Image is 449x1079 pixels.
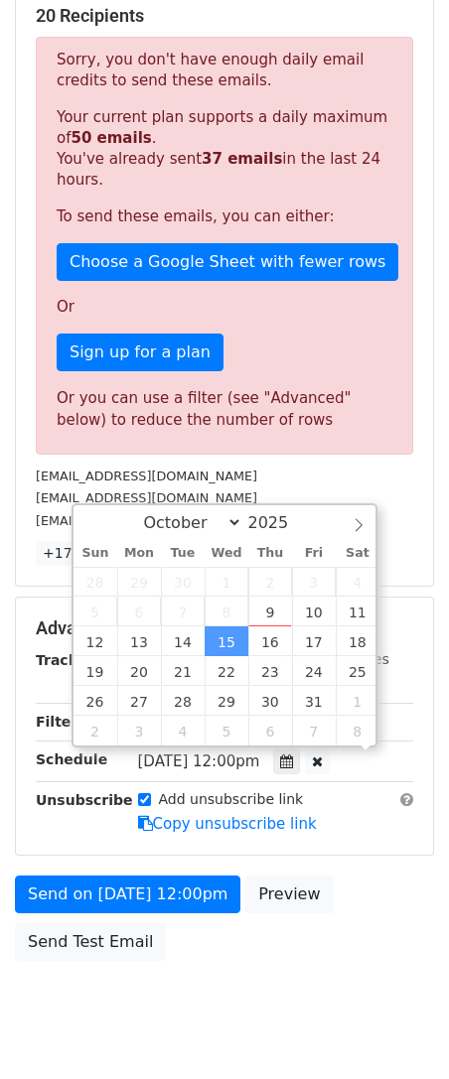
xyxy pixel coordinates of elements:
span: October 17, 2025 [292,626,336,656]
p: To send these emails, you can either: [57,206,392,227]
span: October 21, 2025 [161,656,205,686]
span: October 13, 2025 [117,626,161,656]
a: Preview [245,876,333,913]
span: November 1, 2025 [336,686,379,716]
span: October 9, 2025 [248,597,292,626]
a: Send Test Email [15,923,166,961]
span: November 8, 2025 [336,716,379,745]
strong: Unsubscribe [36,792,133,808]
span: October 30, 2025 [248,686,292,716]
span: October 8, 2025 [205,597,248,626]
span: October 2, 2025 [248,567,292,597]
a: Send on [DATE] 12:00pm [15,876,240,913]
span: [DATE] 12:00pm [138,752,260,770]
span: October 14, 2025 [161,626,205,656]
span: Sun [74,547,117,560]
strong: 50 emails [71,129,151,147]
small: [EMAIL_ADDRESS][DOMAIN_NAME] [36,490,257,505]
input: Year [242,513,314,532]
div: Or you can use a filter (see "Advanced" below) to reduce the number of rows [57,387,392,432]
span: October 26, 2025 [74,686,117,716]
span: November 7, 2025 [292,716,336,745]
strong: Filters [36,714,86,730]
p: Or [57,297,392,318]
span: October 19, 2025 [74,656,117,686]
strong: 37 emails [202,150,282,168]
span: October 3, 2025 [292,567,336,597]
h5: Advanced [36,617,413,639]
span: October 29, 2025 [205,686,248,716]
span: Fri [292,547,336,560]
span: October 31, 2025 [292,686,336,716]
span: October 4, 2025 [336,567,379,597]
a: +17 more [36,541,119,566]
span: October 11, 2025 [336,597,379,626]
a: Choose a Google Sheet with fewer rows [57,243,398,281]
span: October 6, 2025 [117,597,161,626]
span: November 5, 2025 [205,716,248,745]
span: Thu [248,547,292,560]
p: Your current plan supports a daily maximum of . You've already sent in the last 24 hours. [57,107,392,191]
label: UTM Codes [311,649,388,670]
span: October 23, 2025 [248,656,292,686]
span: October 24, 2025 [292,656,336,686]
span: October 10, 2025 [292,597,336,626]
label: Add unsubscribe link [159,789,304,810]
span: Sat [336,547,379,560]
span: November 2, 2025 [74,716,117,745]
small: [EMAIL_ADDRESS][DOMAIN_NAME] [36,513,257,528]
span: November 4, 2025 [161,716,205,745]
p: Sorry, you don't have enough daily email credits to send these emails. [57,50,392,91]
strong: Tracking [36,652,102,668]
span: October 22, 2025 [205,656,248,686]
span: November 3, 2025 [117,716,161,745]
span: October 25, 2025 [336,656,379,686]
span: November 6, 2025 [248,716,292,745]
span: October 7, 2025 [161,597,205,626]
span: October 27, 2025 [117,686,161,716]
span: October 1, 2025 [205,567,248,597]
a: Copy unsubscribe link [138,815,317,833]
span: September 30, 2025 [161,567,205,597]
span: October 20, 2025 [117,656,161,686]
strong: Schedule [36,751,107,767]
small: [EMAIL_ADDRESS][DOMAIN_NAME] [36,469,257,483]
span: September 29, 2025 [117,567,161,597]
a: Sign up for a plan [57,334,224,371]
span: October 28, 2025 [161,686,205,716]
span: October 15, 2025 [205,626,248,656]
span: October 18, 2025 [336,626,379,656]
span: September 28, 2025 [74,567,117,597]
span: Mon [117,547,161,560]
iframe: Chat Widget [350,984,449,1079]
span: October 12, 2025 [74,626,117,656]
span: October 16, 2025 [248,626,292,656]
span: October 5, 2025 [74,597,117,626]
span: Wed [205,547,248,560]
h5: 20 Recipients [36,5,413,27]
span: Tue [161,547,205,560]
